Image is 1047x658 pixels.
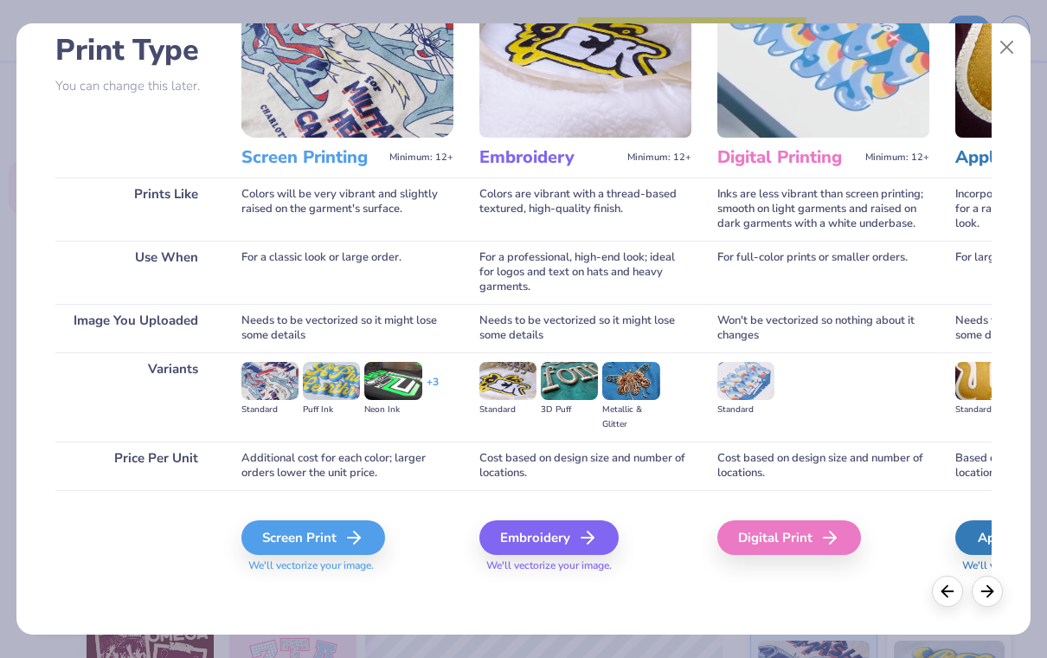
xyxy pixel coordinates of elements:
[955,362,1012,400] img: Standard
[303,403,360,417] div: Puff Ink
[241,558,453,573] span: We'll vectorize your image.
[389,152,453,164] span: Minimum: 12+
[241,442,453,490] div: Additional cost for each color; larger orders lower the unit price.
[364,403,421,417] div: Neon Ink
[241,520,385,555] div: Screen Print
[55,304,215,352] div: Image You Uploaded
[717,304,929,352] div: Won't be vectorized so nothing about it changes
[865,152,929,164] span: Minimum: 12+
[717,146,858,169] h3: Digital Printing
[717,442,929,490] div: Cost based on design size and number of locations.
[479,177,691,241] div: Colors are vibrant with a thread-based textured, high-quality finish.
[479,362,536,400] img: Standard
[241,304,453,352] div: Needs to be vectorized so it might lose some details
[479,442,691,490] div: Cost based on design size and number of locations.
[991,31,1024,64] button: Close
[364,362,421,400] img: Neon Ink
[55,177,215,241] div: Prints Like
[717,362,774,400] img: Standard
[55,241,215,304] div: Use When
[427,375,439,404] div: + 3
[717,520,861,555] div: Digital Print
[479,146,620,169] h3: Embroidery
[241,403,299,417] div: Standard
[479,558,691,573] span: We'll vectorize your image.
[479,403,536,417] div: Standard
[602,403,659,432] div: Metallic & Glitter
[55,352,215,442] div: Variants
[541,362,598,400] img: 3D Puff
[55,442,215,490] div: Price Per Unit
[717,241,929,304] div: For full-color prints or smaller orders.
[602,362,659,400] img: Metallic & Glitter
[717,403,774,417] div: Standard
[55,79,215,94] p: You can change this later.
[303,362,360,400] img: Puff Ink
[955,403,1012,417] div: Standard
[541,403,598,417] div: 3D Puff
[241,241,453,304] div: For a classic look or large order.
[241,146,382,169] h3: Screen Printing
[479,304,691,352] div: Needs to be vectorized so it might lose some details
[241,362,299,400] img: Standard
[627,152,691,164] span: Minimum: 12+
[717,177,929,241] div: Inks are less vibrant than screen printing; smooth on light garments and raised on dark garments ...
[241,177,453,241] div: Colors will be very vibrant and slightly raised on the garment's surface.
[479,520,619,555] div: Embroidery
[479,241,691,304] div: For a professional, high-end look; ideal for logos and text on hats and heavy garments.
